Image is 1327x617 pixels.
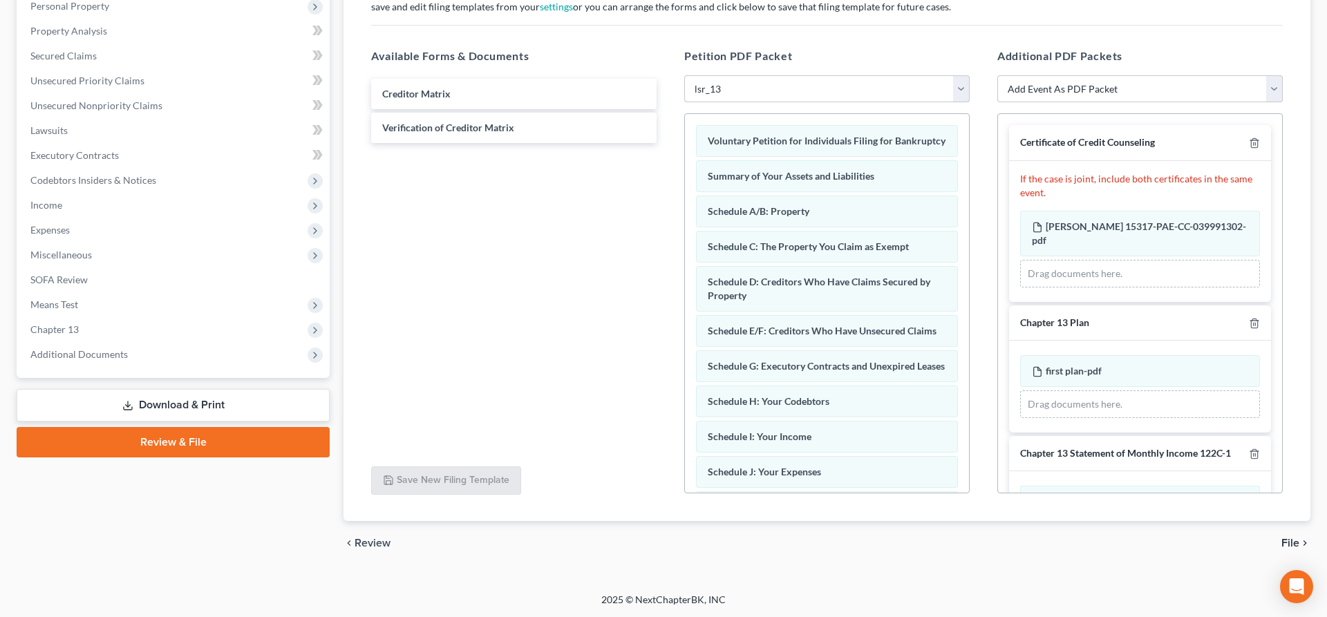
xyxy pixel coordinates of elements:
[708,395,829,407] span: Schedule H: Your Codebtors
[30,99,162,111] span: Unsecured Nonpriority Claims
[1280,570,1313,603] div: Open Intercom Messenger
[19,68,330,93] a: Unsecured Priority Claims
[30,274,88,285] span: SOFA Review
[1020,172,1260,200] p: If the case is joint, include both certificates in the same event.
[1046,365,1102,377] span: first plan-pdf
[19,118,330,143] a: Lawsuits
[30,224,70,236] span: Expenses
[540,1,573,12] a: settings
[343,538,355,549] i: chevron_left
[355,538,390,549] span: Review
[708,466,821,477] span: Schedule J: Your Expenses
[1020,316,1089,328] span: Chapter 13 Plan
[382,88,451,99] span: Creditor Matrix
[708,170,874,182] span: Summary of Your Assets and Liabilities
[19,143,330,168] a: Executory Contracts
[1281,538,1299,549] span: File
[1020,260,1260,287] div: Drag documents here.
[19,19,330,44] a: Property Analysis
[708,276,930,301] span: Schedule D: Creditors Who Have Claims Secured by Property
[30,149,119,161] span: Executory Contracts
[708,360,945,372] span: Schedule G: Executory Contracts and Unexpired Leases
[19,267,330,292] a: SOFA Review
[30,348,128,360] span: Additional Documents
[1299,538,1310,549] i: chevron_right
[19,93,330,118] a: Unsecured Nonpriority Claims
[19,44,330,68] a: Secured Claims
[708,240,909,252] span: Schedule C: The Property You Claim as Exempt
[30,75,144,86] span: Unsecured Priority Claims
[30,199,62,211] span: Income
[708,325,937,336] span: Schedule E/F: Creditors Who Have Unsecured Claims
[1032,220,1246,246] span: [PERSON_NAME] 15317-PAE-CC-039991302-pdf
[708,135,945,146] span: Voluntary Petition for Individuals Filing for Bankruptcy
[30,50,97,61] span: Secured Claims
[1020,136,1155,148] span: Certificate of Credit Counseling
[371,48,657,64] h5: Available Forms & Documents
[708,205,809,217] span: Schedule A/B: Property
[382,122,514,133] span: Verification of Creditor Matrix
[1020,447,1231,459] span: Chapter 13 Statement of Monthly Income 122C-1
[17,389,330,421] a: Download & Print
[30,323,79,335] span: Chapter 13
[708,430,811,442] span: Schedule I: Your Income
[1020,390,1260,418] div: Drag documents here.
[30,174,156,186] span: Codebtors Insiders & Notices
[684,49,792,62] span: Petition PDF Packet
[17,427,330,457] a: Review & File
[30,124,68,136] span: Lawsuits
[343,538,404,549] button: chevron_left Review
[30,298,78,310] span: Means Test
[371,466,521,495] button: Save New Filing Template
[30,249,92,260] span: Miscellaneous
[30,25,107,37] span: Property Analysis
[997,48,1283,64] h5: Additional PDF Packets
